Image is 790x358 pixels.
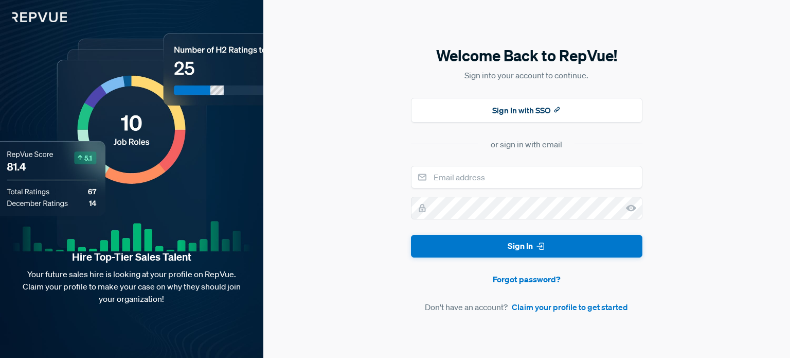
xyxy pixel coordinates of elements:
[16,250,247,264] strong: Hire Top-Tier Sales Talent
[411,69,642,81] p: Sign into your account to continue.
[411,166,642,189] input: Email address
[411,301,642,313] article: Don't have an account?
[411,98,642,123] button: Sign In with SSO
[411,45,642,66] h5: Welcome Back to RepVue!
[491,138,562,150] div: or sign in with email
[411,235,642,258] button: Sign In
[512,301,628,313] a: Claim your profile to get started
[16,268,247,305] p: Your future sales hire is looking at your profile on RepVue. Claim your profile to make your case...
[411,273,642,285] a: Forgot password?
